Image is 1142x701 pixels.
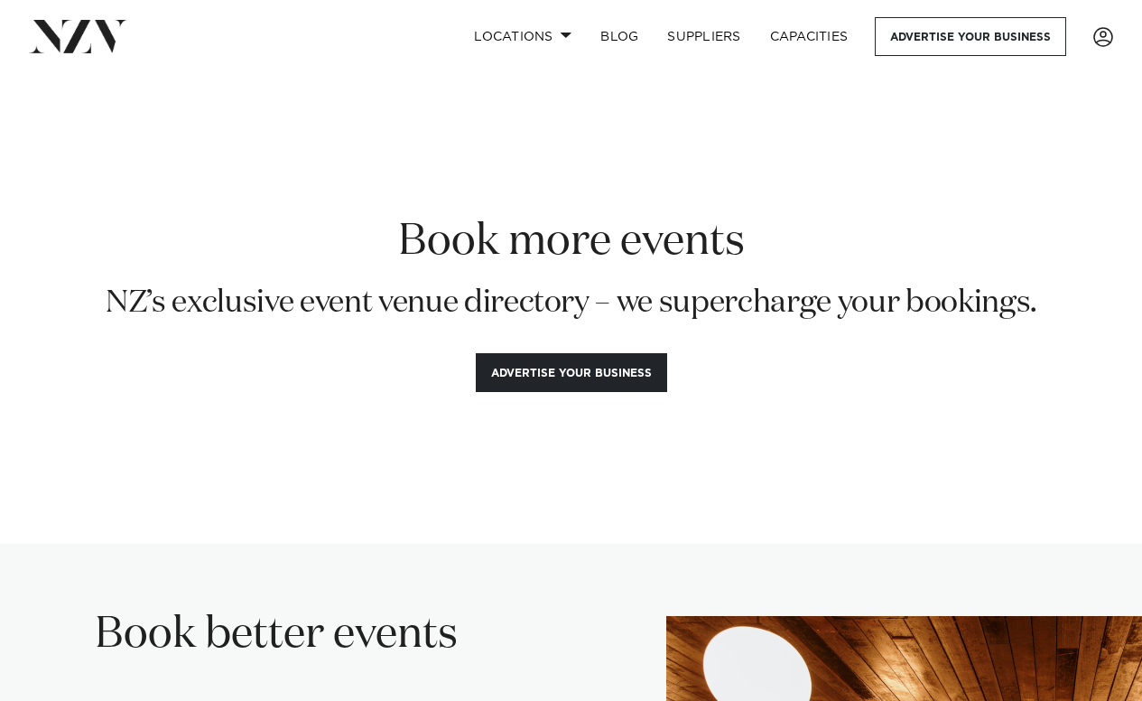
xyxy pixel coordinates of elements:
[756,17,863,56] a: Capacities
[875,17,1066,56] a: Advertise your business
[14,214,1128,270] h1: Book more events
[476,353,667,392] button: Advertise your business
[29,20,127,52] img: nzv-logo.png
[653,17,755,56] a: SUPPLIERS
[586,17,653,56] a: BLOG
[460,17,586,56] a: Locations
[14,285,1128,322] p: NZ’s exclusive event venue directory – we supercharge your bookings.
[95,607,571,663] h2: Book better events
